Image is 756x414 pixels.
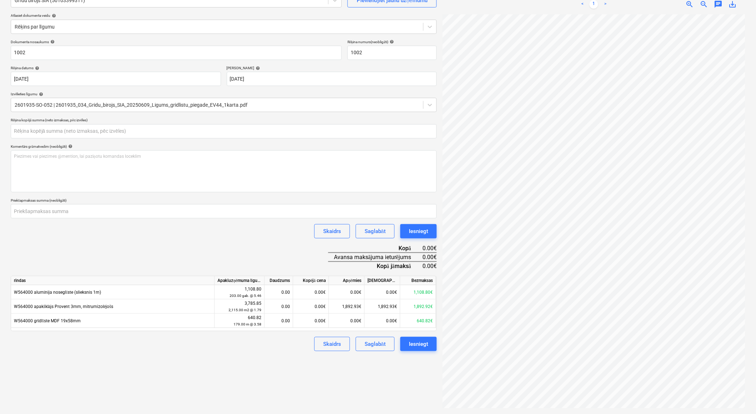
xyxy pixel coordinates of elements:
[400,285,436,299] div: 1,108.80€
[14,290,101,295] span: W564000 alumīnija noseglīste (slieksnis 1m)
[265,276,293,285] div: Daudzums
[314,337,350,351] button: Skaidrs
[14,304,113,309] span: W564000 apakšklājs Provent 3mm, mitrumizolējošs
[365,285,400,299] div: 0.00€
[11,72,221,86] input: Rēķina datums nav norādīts
[14,318,81,323] span: W564000 grīdlīste MDF 19x58mm
[329,314,365,328] div: 0.00€
[328,253,422,262] div: Avansa maksājuma ieturējums
[11,144,437,149] div: Komentārs grāmatvedim (neobligāti)
[267,285,290,299] div: 0.00
[50,14,56,18] span: help
[365,339,386,349] div: Saglabāt
[293,299,329,314] div: 0.00€
[11,204,437,218] input: Priekšapmaksas summa
[11,92,437,96] div: Izvēlieties līgumu
[49,40,55,44] span: help
[328,244,422,253] div: Kopā
[229,308,261,312] small: 2,115.00 m2 @ 1.79
[293,276,329,285] div: Kopējā cena
[323,339,341,349] div: Skaidrs
[356,224,395,238] button: Saglabāt
[293,314,329,328] div: 0.00€
[422,244,437,253] div: 0.00€
[34,66,39,70] span: help
[217,314,261,328] div: 640.82
[314,224,350,238] button: Skaidrs
[328,262,422,270] div: Kopā jāmaksā
[388,40,394,44] span: help
[365,227,386,236] div: Saglabāt
[217,300,261,313] div: 3,785.85
[329,276,365,285] div: Apņēmies
[347,40,437,44] div: Rēķina numurs (neobligāti)
[365,314,400,328] div: 0.00€
[67,144,72,148] span: help
[227,66,437,70] div: [PERSON_NAME]
[11,198,437,204] p: Priekšapmaksas summa (neobligāti)
[11,276,215,285] div: rindas
[365,299,400,314] div: 1,892.93€
[11,40,342,44] div: Dokumenta nosaukums
[293,285,329,299] div: 0.00€
[267,299,290,314] div: 0.00
[365,276,400,285] div: [DEMOGRAPHIC_DATA] izmaksas
[400,299,436,314] div: 1,892.92€
[234,322,261,326] small: 179.00 m @ 3.58
[11,46,342,60] input: Dokumenta nosaukums
[323,227,341,236] div: Skaidrs
[720,380,756,414] iframe: Chat Widget
[400,224,437,238] button: Iesniegt
[11,66,221,70] div: Rēķina datums
[409,227,428,236] div: Iesniegt
[215,276,265,285] div: Apakšuzņēmuma līgums
[356,337,395,351] button: Saglabāt
[422,253,437,262] div: 0.00€
[227,72,437,86] input: Izpildes datums nav norādīts
[329,299,365,314] div: 1,892.93€
[37,92,43,96] span: help
[230,294,261,298] small: 203.00 gab. @ 5.46
[217,286,261,299] div: 1,108.80
[347,46,437,60] input: Rēķina numurs
[255,66,260,70] span: help
[422,262,437,270] div: 0.00€
[11,118,437,124] p: Rēķina kopējā summa (neto izmaksas, pēc izvēles)
[400,276,436,285] div: Bezmaksas
[11,13,437,18] div: Atlasiet dokumenta veidu
[409,339,428,349] div: Iesniegt
[400,337,437,351] button: Iesniegt
[267,314,290,328] div: 0.00
[11,124,437,138] input: Rēķina kopējā summa (neto izmaksas, pēc izvēles)
[329,285,365,299] div: 0.00€
[400,314,436,328] div: 640.82€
